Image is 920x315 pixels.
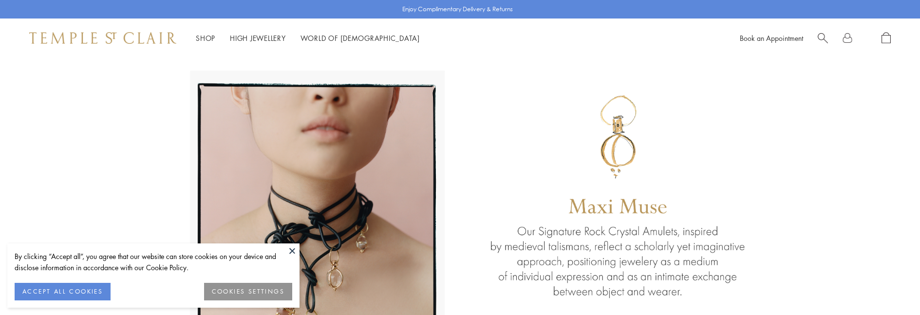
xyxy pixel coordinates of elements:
a: Open Shopping Bag [882,32,891,44]
nav: Main navigation [196,32,420,44]
button: ACCEPT ALL COOKIES [15,283,111,300]
div: By clicking “Accept all”, you agree that our website can store cookies on your device and disclos... [15,251,292,273]
a: ShopShop [196,33,215,43]
img: Temple St. Clair [29,32,176,44]
p: Enjoy Complimentary Delivery & Returns [402,4,513,14]
a: World of [DEMOGRAPHIC_DATA]World of [DEMOGRAPHIC_DATA] [300,33,420,43]
a: Search [818,32,828,44]
a: Book an Appointment [740,33,803,43]
button: COOKIES SETTINGS [204,283,292,300]
a: High JewelleryHigh Jewellery [230,33,286,43]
